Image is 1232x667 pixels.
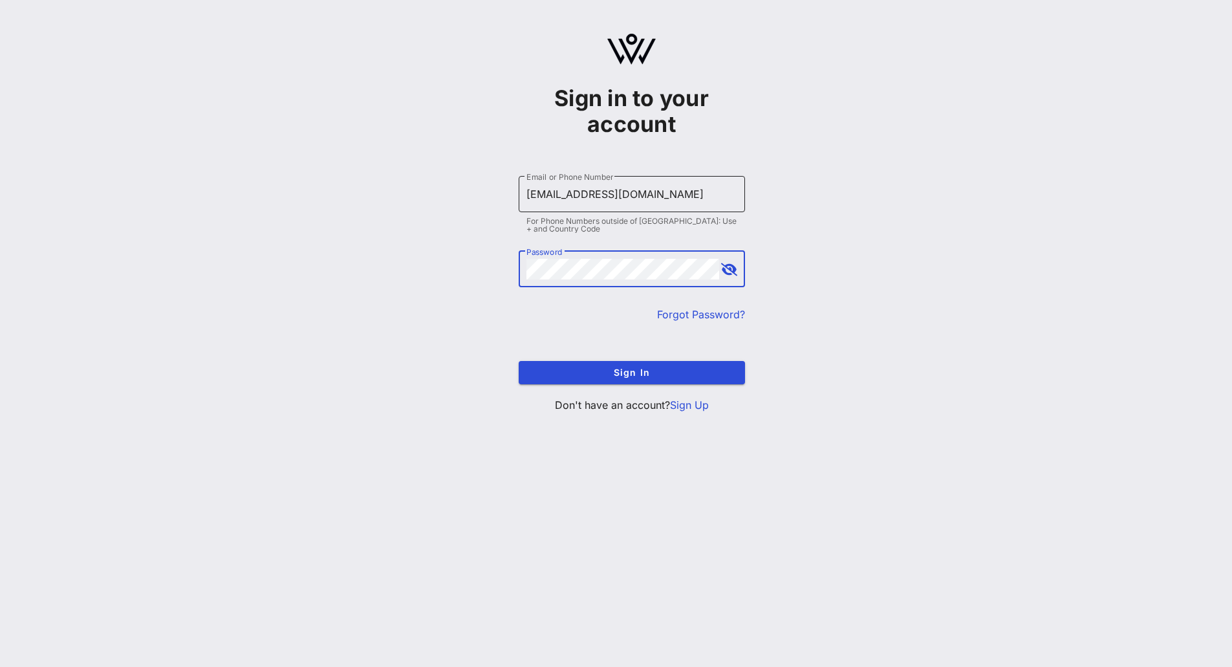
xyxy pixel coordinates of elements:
label: Email or Phone Number [526,172,613,182]
button: Sign In [519,361,745,384]
p: Don't have an account? [519,397,745,413]
a: Forgot Password? [657,308,745,321]
a: Sign Up [670,399,709,411]
label: Password [526,247,563,257]
h1: Sign in to your account [519,85,745,137]
img: logo.svg [607,34,656,65]
div: For Phone Numbers outside of [GEOGRAPHIC_DATA]: Use + and Country Code [526,217,737,233]
span: Sign In [529,367,735,378]
button: append icon [721,263,737,276]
